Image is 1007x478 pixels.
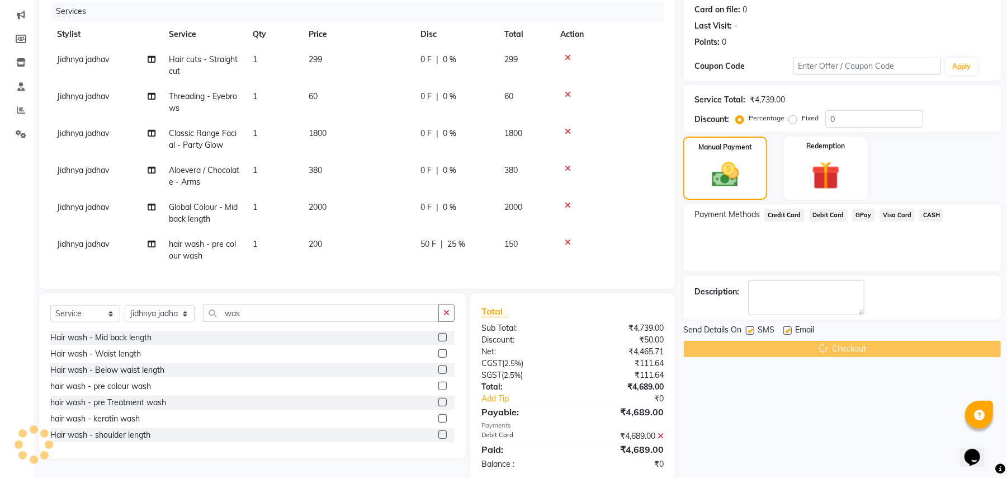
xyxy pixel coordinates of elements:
div: ₹50.00 [573,334,672,346]
span: Email [795,324,814,338]
div: Card on file: [694,4,740,16]
span: Classic Range Facial - Party Glow [169,128,237,150]
th: Qty [246,22,302,47]
span: 2.5% [504,371,521,379]
div: ₹111.64 [573,369,672,381]
span: 0 F [420,54,432,65]
span: 1 [253,54,257,64]
span: | [441,238,443,250]
span: 1 [253,239,257,249]
div: Hair wash - Waist length [50,348,141,360]
div: Net: [473,346,573,358]
th: Stylist [50,22,162,47]
div: Hair wash - Mid back length [50,332,152,344]
div: - [734,20,737,32]
span: Aloevera / Chocolate - Arms [169,165,239,187]
span: 60 [309,91,318,101]
div: Hair wash - Below waist length [50,364,164,376]
th: Total [498,22,554,47]
div: hair wash - pre colour wash [50,381,151,392]
span: 25 % [447,238,465,250]
span: Hair cuts - Straight cut [169,54,238,76]
div: Services [51,1,672,22]
span: 299 [504,54,518,64]
label: Redemption [806,141,845,151]
span: CASH [919,209,943,222]
span: Jidhnya jadhav [57,91,109,101]
span: 50 F [420,238,436,250]
div: hair wash - keratin wash [50,413,140,425]
div: Discount: [473,334,573,346]
div: ₹4,739.00 [750,94,785,106]
span: Jidhnya jadhav [57,128,109,138]
span: 1800 [504,128,522,138]
span: | [436,165,438,176]
div: ₹4,689.00 [573,430,672,442]
div: ( ) [473,369,573,381]
span: 1800 [309,128,327,138]
div: Paid: [473,443,573,456]
span: 380 [309,165,322,175]
span: Global Colour - Mid back length [169,202,238,224]
span: 0 % [443,91,456,102]
div: ₹4,739.00 [573,322,672,334]
div: Hair wash - shoulder length [50,429,150,441]
span: Jidhnya jadhav [57,165,109,175]
span: 1 [253,91,257,101]
span: GPay [852,209,875,222]
span: Total [481,306,507,317]
span: 60 [504,91,513,101]
label: Fixed [802,113,819,123]
span: 0 % [443,165,456,176]
span: 0 % [443,128,456,139]
div: ₹4,689.00 [573,405,672,419]
span: 1 [253,165,257,175]
span: 0 F [420,201,432,213]
button: Apply [945,58,977,75]
span: 200 [309,239,322,249]
span: 299 [309,54,322,64]
a: Add Tip [473,393,589,405]
th: Disc [414,22,498,47]
input: Search or Scan [203,304,439,322]
span: Threading - Eyebrows [169,91,237,113]
span: Visa Card [880,209,915,222]
span: Debit Card [809,209,848,222]
div: Payments [481,421,664,430]
span: SGST [481,370,502,380]
span: 1 [253,202,257,212]
span: SMS [758,324,774,338]
div: 0 [722,36,726,48]
div: Sub Total: [473,322,573,334]
span: 0 F [420,91,432,102]
span: | [436,54,438,65]
div: ₹111.64 [573,358,672,369]
input: Enter Offer / Coupon Code [793,58,941,75]
label: Manual Payment [698,142,752,152]
iframe: chat widget [960,433,996,467]
div: Balance : [473,458,573,470]
div: Service Total: [694,94,745,106]
div: ₹0 [589,393,672,405]
span: 2000 [504,202,522,212]
div: Last Visit: [694,20,732,32]
div: Payable: [473,405,573,419]
span: Credit Card [764,209,805,222]
th: Price [302,22,414,47]
div: hair wash - pre Treatment wash [50,397,166,409]
img: _cash.svg [703,159,748,190]
img: _gift.svg [803,158,849,193]
div: ₹0 [573,458,672,470]
span: 150 [504,239,518,249]
div: Total: [473,381,573,393]
span: 1 [253,128,257,138]
div: Points: [694,36,720,48]
span: 0 % [443,54,456,65]
span: hair wash - pre colour wash [169,239,236,261]
div: Discount: [694,114,729,125]
div: Coupon Code [694,60,793,72]
span: | [436,128,438,139]
th: Action [554,22,664,47]
span: Jidhnya jadhav [57,54,109,64]
span: 0 % [443,201,456,213]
